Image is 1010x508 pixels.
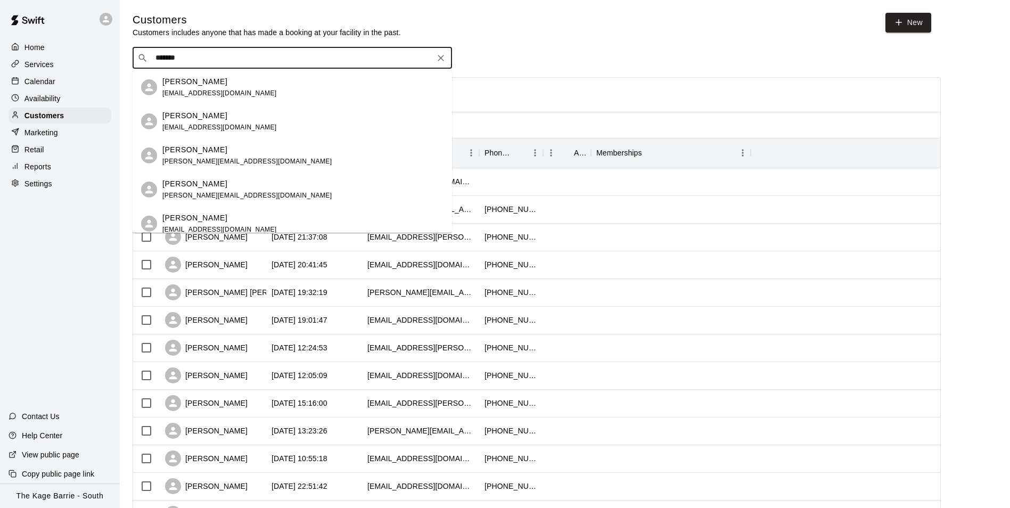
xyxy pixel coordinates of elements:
div: 2025-08-19 19:32:19 [272,287,327,298]
p: Calendar [24,76,55,87]
div: +16477789078 [485,370,538,381]
div: Phone Number [485,138,512,168]
span: [EMAIL_ADDRESS][DOMAIN_NAME] [162,124,277,131]
div: +16472254417 [485,232,538,242]
p: Reports [24,161,51,172]
p: View public page [22,449,79,460]
a: Marketing [9,125,111,141]
div: Search customers by name or email [133,47,452,69]
div: Phone Number [479,138,543,168]
div: 2025-08-17 15:16:00 [272,398,327,408]
a: Availability [9,91,111,106]
div: dwl_3@msn.com [367,481,474,491]
div: 2025-08-19 19:01:47 [272,315,327,325]
div: Age [543,138,591,168]
div: Age [574,138,586,168]
p: Services [24,59,54,70]
a: Retail [9,142,111,158]
div: Memberships [596,138,642,168]
div: Arianna Dowling [141,79,157,95]
div: [PERSON_NAME] [165,312,248,328]
div: +16476379771 [485,204,538,215]
div: [PERSON_NAME] [165,395,248,411]
div: 2025-08-19 20:41:45 [272,259,327,270]
button: Clear [433,51,448,65]
div: 2025-08-16 22:51:42 [272,481,327,491]
div: +19052528727 [485,398,538,408]
div: 2025-08-19 21:37:08 [272,232,327,242]
p: Home [24,42,45,53]
div: [PERSON_NAME] [165,257,248,273]
button: Sort [642,145,657,160]
p: [PERSON_NAME] [162,76,227,87]
div: Home [9,39,111,55]
p: Copy public page link [22,469,94,479]
div: 2025-08-18 12:05:09 [272,370,327,381]
div: +14169948922 [485,315,538,325]
div: [PERSON_NAME] [165,340,248,356]
div: ma.suleiman93@gmail.com [367,259,474,270]
div: dylancrandles@rogers.com [367,398,474,408]
p: [PERSON_NAME] [162,144,227,155]
div: Arianna Neto [141,216,157,232]
a: Settings [9,176,111,192]
button: Menu [735,145,751,161]
div: 2025-08-17 13:23:26 [272,425,327,436]
div: Email [362,138,479,168]
p: [PERSON_NAME] [162,212,227,224]
div: mzsilver@hotmail.com [367,370,474,381]
span: [EMAIL_ADDRESS][DOMAIN_NAME] [162,226,277,233]
div: m17shaw@rogers.com [367,232,474,242]
div: +16477726728 [485,259,538,270]
div: [PERSON_NAME] [165,423,248,439]
div: +14169964069 [485,342,538,353]
a: Calendar [9,73,111,89]
span: [PERSON_NAME][EMAIL_ADDRESS][DOMAIN_NAME] [162,158,332,165]
p: The Kage Barrie - South [17,490,104,502]
a: Services [9,56,111,72]
div: kconnors@rogers.com [367,342,474,353]
div: Arianna Yu [141,182,157,198]
p: Customers includes anyone that has made a booking at your facility in the past. [133,27,401,38]
button: Menu [463,145,479,161]
p: [PERSON_NAME] [162,110,227,121]
div: 2025-08-17 10:55:18 [272,453,327,464]
div: Memberships [591,138,751,168]
div: +17058160259 [485,287,538,298]
div: [PERSON_NAME] [165,367,248,383]
a: Reports [9,159,111,175]
a: Customers [9,108,111,124]
button: Menu [543,145,559,161]
button: Sort [559,145,574,160]
div: [PERSON_NAME] [165,450,248,466]
div: +17053053005 [485,481,538,491]
p: Contact Us [22,411,60,422]
a: New [885,13,931,32]
p: Help Center [22,430,62,441]
div: Marianna Caruana [141,113,157,129]
p: Settings [24,178,52,189]
div: Arianna Pangilinan [141,148,157,163]
h5: Customers [133,13,401,27]
div: +14166291885 [485,425,538,436]
button: Sort [512,145,527,160]
div: 2025-08-18 12:24:53 [272,342,327,353]
div: [PERSON_NAME] [PERSON_NAME] [165,284,312,300]
p: [PERSON_NAME] [162,178,227,190]
span: [PERSON_NAME][EMAIL_ADDRESS][DOMAIN_NAME] [162,192,332,199]
p: Availability [24,93,61,104]
p: Retail [24,144,44,155]
p: Marketing [24,127,58,138]
div: slade.mel@gmail.com [367,287,474,298]
div: antoniobolivar@hotmail.com [367,453,474,464]
div: keriann.shang@gmail.com [367,425,474,436]
p: Customers [24,110,64,121]
button: Menu [527,145,543,161]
